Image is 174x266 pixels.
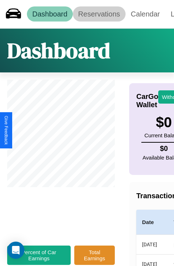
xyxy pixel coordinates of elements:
a: Calendar [126,6,165,22]
h4: Date [142,218,162,227]
h1: Dashboard [7,36,110,65]
a: Reservations [73,6,126,22]
th: [DATE] [136,235,168,255]
button: Percent of Car Earnings [7,246,71,265]
a: Dashboard [27,6,73,22]
button: Total Earnings [74,246,115,265]
div: Give Feedback [4,116,9,145]
div: Open Intercom Messenger [7,242,24,259]
h4: CarGo Wallet [136,92,158,109]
